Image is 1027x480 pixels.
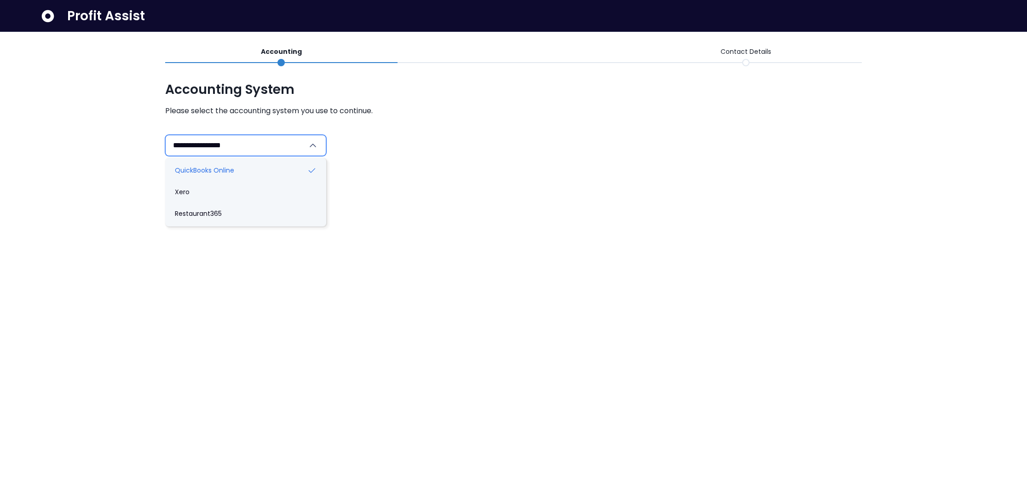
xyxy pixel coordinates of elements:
li: Xero [167,181,324,203]
p: Accounting [261,47,302,57]
span: Profit Assist [67,8,145,24]
li: QuickBooks Online [167,160,324,181]
p: Contact Details [721,47,771,57]
span: Please select the accounting system you use to continue. [165,105,862,116]
span: Accounting System [165,81,862,98]
li: Restaurant365 [167,203,324,225]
